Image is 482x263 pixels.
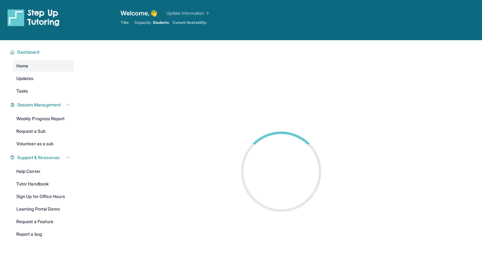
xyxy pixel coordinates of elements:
[17,102,61,108] span: Session Management
[13,191,74,202] a: Sign Up for Office Hours
[16,88,28,94] span: Tasks
[13,113,74,124] a: Weekly Progress Report
[13,126,74,137] a: Request a Sub
[153,20,169,25] span: Students
[134,20,152,25] span: Capacity:
[166,10,210,16] a: Update Information
[15,49,70,55] button: Dashboard
[17,49,40,55] span: Dashboard
[13,85,74,97] a: Tasks
[16,63,28,69] span: Home
[13,203,74,215] a: Learning Portal Demo
[173,20,207,25] span: Current Availability:
[13,73,74,84] a: Updates
[120,20,129,25] span: Title:
[15,102,70,108] button: Session Management
[13,166,74,177] a: Help Center
[16,75,34,82] span: Updates
[17,154,60,161] span: Support & Resources
[13,178,74,190] a: Tutor Handbook
[204,10,210,16] img: Chevron Right
[13,228,74,240] a: Report a bug
[120,9,158,18] span: Welcome, 👋
[15,154,70,161] button: Support & Resources
[13,216,74,227] a: Request a Feature
[13,138,74,149] a: Volunteer as a sub
[13,60,74,72] a: Home
[8,9,60,26] img: logo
